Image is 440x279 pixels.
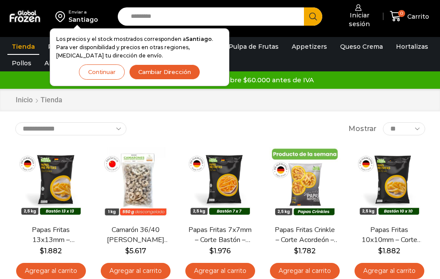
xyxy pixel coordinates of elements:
div: Enviar a [68,9,98,15]
img: address-field-icon.svg [55,9,68,24]
span: $ [40,247,44,255]
bdi: 1.976 [209,247,231,255]
a: Papas Fritas 10x10mm – Corte Bastón – Caja 10 kg [357,225,422,245]
span: $ [378,247,382,255]
a: Pollos [7,55,36,71]
button: Cambiar Dirección [129,64,200,79]
span: $ [209,247,214,255]
a: Agregar al carrito: “Papas Fritas Crinkle - Corte Acordeón - Caja 10 kg” [270,263,340,279]
strong: Santiago [186,36,212,42]
a: Hortalizas [392,38,433,55]
span: $ [294,247,298,255]
a: Pulpa de Frutas [224,38,283,55]
a: Papas Fritas [44,38,92,55]
h1: Tienda [41,96,62,104]
a: Papas Fritas 13x13mm – Formato 2,5 kg – Caja 10 kg [19,225,83,245]
p: Los precios y el stock mostrados corresponden a . Para ver disponibilidad y precios en otras regi... [56,35,223,60]
span: Iniciar sesión [338,11,379,28]
a: Abarrotes [40,55,81,71]
a: Camarón 36/40 [PERSON_NAME] sin Vena – Bronze – Caja 10 kg [103,225,168,245]
bdi: 5.617 [125,247,146,255]
button: Continuar [79,64,125,79]
a: Agregar al carrito: “Papas Fritas 13x13mm - Formato 2,5 kg - Caja 10 kg” [16,263,86,279]
span: $ [125,247,130,255]
a: Papas Fritas Crinkle – Corte Acordeón – Caja 10 kg [273,225,337,245]
bdi: 1.882 [40,247,62,255]
div: Santiago [68,15,98,24]
span: Mostrar [348,124,376,134]
button: Search button [304,7,322,26]
a: Agregar al carrito: “Papas Fritas 7x7mm - Corte Bastón - Caja 10 kg” [185,263,255,279]
nav: Breadcrumb [15,95,62,105]
a: Papas Fritas 7x7mm – Corte Bastón – Caja 10 kg [188,225,252,245]
a: Agregar al carrito: “Camarón 36/40 Crudo Pelado sin Vena - Bronze - Caja 10 kg” [101,263,171,279]
a: Agregar al carrito: “Papas Fritas 10x10mm - Corte Bastón - Caja 10 kg” [355,263,424,279]
a: Inicio [15,95,33,105]
span: Carrito [405,12,429,21]
bdi: 1.882 [378,247,400,255]
span: 0 [398,10,405,17]
bdi: 1.782 [294,247,316,255]
a: Queso Crema [336,38,387,55]
a: Appetizers [287,38,331,55]
a: Tienda [7,38,39,55]
select: Pedido de la tienda [15,122,126,135]
a: 0 Carrito [388,6,431,27]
